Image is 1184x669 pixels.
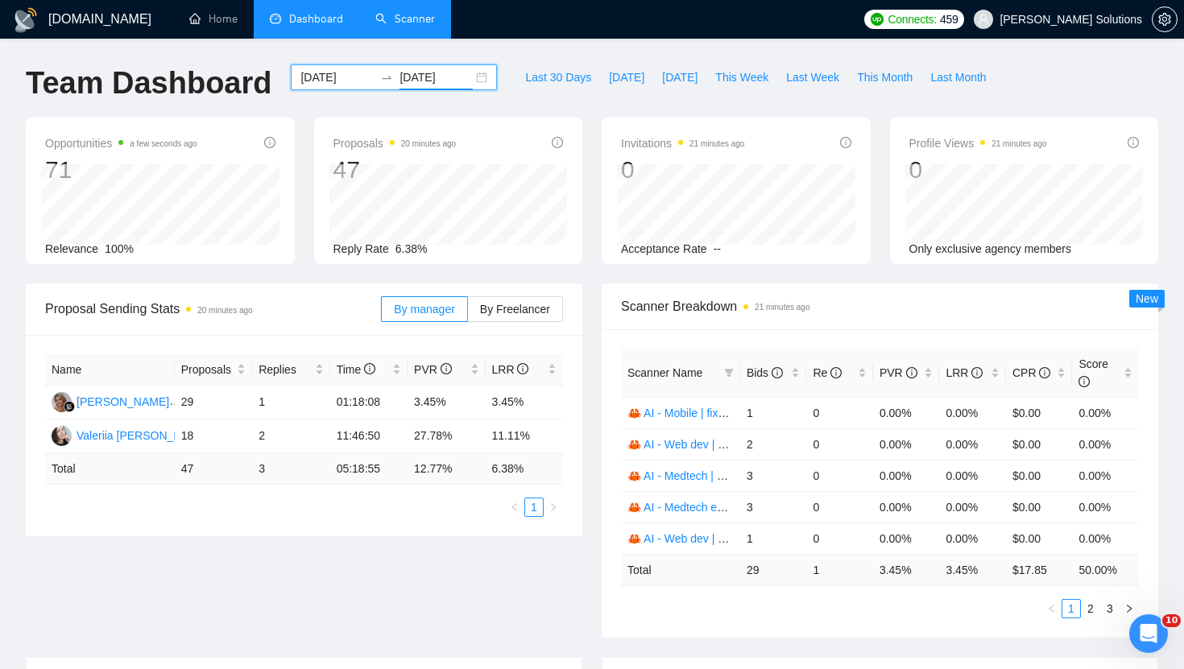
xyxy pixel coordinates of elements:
td: $0.00 [1006,460,1073,491]
td: 1 [806,554,873,585]
span: info-circle [906,367,917,378]
span: Opportunities [45,134,197,153]
td: 0 [806,491,873,522]
td: $0.00 [1006,428,1073,460]
span: info-circle [1078,376,1090,387]
span: Relevance [45,242,98,255]
img: gigradar-bm.png [64,401,75,412]
div: [PERSON_NAME] [77,393,169,411]
img: logo [13,7,39,33]
a: 1 [525,498,543,516]
td: 3 [740,491,807,522]
a: searchScanner [375,12,435,26]
button: left [505,498,524,517]
td: 0.00% [939,522,1006,554]
h1: Team Dashboard [26,64,271,102]
td: $0.00 [1006,491,1073,522]
span: Last Month [930,68,986,86]
td: 29 [175,386,252,419]
td: 0.00% [1072,460,1139,491]
span: CPR [1012,366,1050,379]
a: 🦀 AI - Medtech | 35+ | Dmitry [627,469,778,482]
td: $0.00 [1006,397,1073,428]
span: 6.38% [395,242,428,255]
td: 2 [252,419,329,453]
span: This Week [715,68,768,86]
td: 0 [806,460,873,491]
button: Last 30 Days [516,64,600,90]
time: 21 minutes ago [991,139,1046,148]
span: Acceptance Rate [621,242,707,255]
li: Next Page [1120,599,1139,618]
span: info-circle [264,137,275,148]
span: This Month [857,68,913,86]
span: info-circle [1039,367,1050,378]
span: info-circle [971,367,983,378]
div: 71 [45,155,197,185]
td: 3.45% [408,386,485,419]
td: 1 [252,386,329,419]
td: 47 [175,453,252,485]
td: $ 17.85 [1006,554,1073,585]
td: 3 [252,453,329,485]
input: Start date [300,68,374,86]
span: Re [813,366,842,379]
span: Last 30 Days [525,68,591,86]
span: info-circle [441,363,452,374]
button: setting [1152,6,1178,32]
td: 18 [175,419,252,453]
span: Scanner Name [627,366,702,379]
td: 0.00% [939,460,1006,491]
td: 0.00% [1072,397,1139,428]
span: Reply Rate [333,242,389,255]
time: 21 minutes ago [755,303,809,312]
span: left [510,502,520,512]
td: 05:18:55 [330,453,408,485]
span: Time [337,363,375,376]
span: Replies [259,361,311,378]
td: 0.00% [939,397,1006,428]
span: Proposal Sending Stats [45,299,381,319]
li: Previous Page [1042,599,1062,618]
iframe: Intercom live chat [1129,614,1168,653]
td: 0 [806,522,873,554]
span: swap-right [380,71,393,84]
button: right [1120,599,1139,618]
span: filter [724,368,734,378]
li: Previous Page [505,498,524,517]
span: info-circle [517,363,528,374]
input: End date [399,68,473,86]
li: Next Page [544,498,563,517]
span: Last Week [786,68,839,86]
a: homeHome [189,12,238,26]
span: filter [721,361,737,385]
button: right [544,498,563,517]
a: 🦀 AI - Medtech expert | 35+ | Dmitry [627,501,812,514]
span: left [1047,604,1057,613]
span: LRR [492,363,529,376]
span: info-circle [552,137,563,148]
td: 11.11% [486,419,564,453]
a: setting [1152,13,1178,26]
span: Proposals [181,361,234,378]
span: LRR [946,366,983,379]
td: 2 [740,428,807,460]
span: user [978,14,989,25]
span: info-circle [1128,137,1139,148]
a: 1 [1062,600,1080,617]
span: Profile Views [909,134,1047,153]
img: MC [52,392,72,412]
td: 0.00% [939,491,1006,522]
span: Score [1078,357,1108,388]
td: 0.00% [1072,522,1139,554]
button: This Week [706,64,777,90]
time: 20 minutes ago [401,139,456,148]
li: 3 [1100,599,1120,618]
time: 20 minutes ago [197,306,252,315]
span: Dashboard [289,12,343,26]
span: -- [714,242,721,255]
td: 0.00% [873,397,940,428]
td: 3.45 % [873,554,940,585]
a: 🦀 AI - Web dev | unspecified budget | Dmitry [627,438,855,451]
td: 3.45% [486,386,564,419]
